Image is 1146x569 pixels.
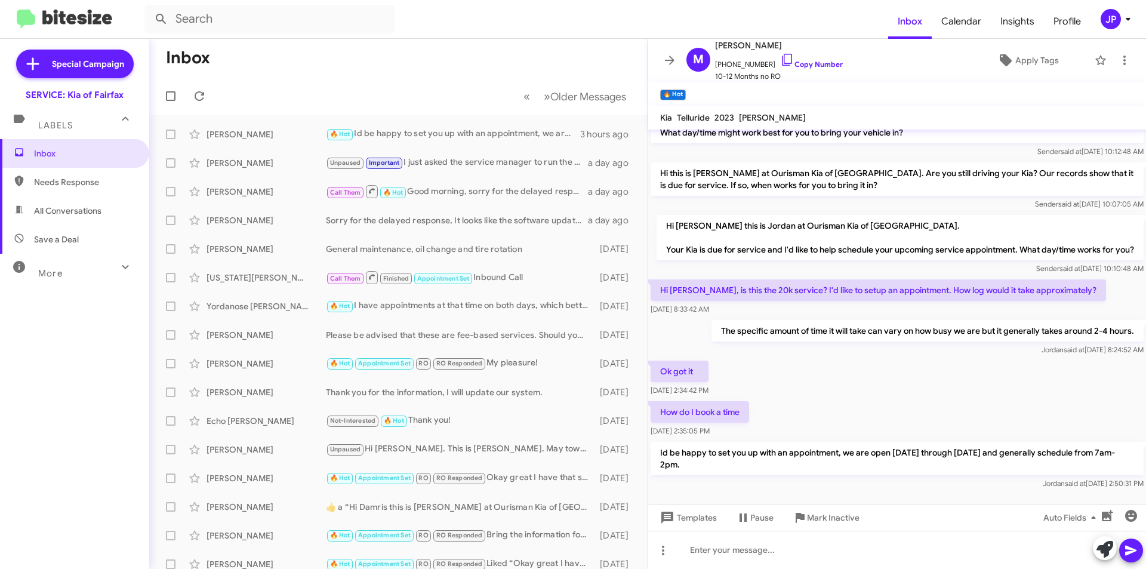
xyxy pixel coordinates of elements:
a: Inbox [888,4,932,39]
p: Hi [PERSON_NAME] this is Jordan at Ourisman Kia of [GEOGRAPHIC_DATA]. Your Kia is due for service... [657,215,1144,260]
button: Pause [726,507,783,528]
div: [DATE] [594,530,638,542]
h1: Inbox [166,48,210,67]
a: Special Campaign [16,50,134,78]
div: [PERSON_NAME] [207,157,326,169]
div: [PERSON_NAME] [207,386,326,398]
div: [DATE] [594,472,638,484]
span: RO [418,474,428,482]
span: 🔥 Hot [330,302,350,310]
div: [DATE] [594,243,638,255]
button: Next [537,84,633,109]
span: Call Them [330,275,361,282]
span: » [544,89,550,104]
div: a day ago [588,186,638,198]
span: [DATE] 2:35:05 PM [651,426,710,435]
span: said at [1064,345,1085,354]
div: Bring the information for it just in case but the maintenance plan should be attached to your vin... [326,528,594,542]
div: [PERSON_NAME] [207,214,326,226]
span: Appointment Set [358,474,411,482]
nav: Page navigation example [517,84,633,109]
span: RO [418,531,428,539]
span: Jordan [DATE] 8:24:52 AM [1042,345,1144,354]
button: JP [1090,9,1133,29]
div: Yordanose [PERSON_NAME] [207,300,326,312]
div: ​👍​ a “ Hi Damris this is [PERSON_NAME] at Ourisman Kia of [GEOGRAPHIC_DATA]. I just wanted to ch... [326,501,594,513]
button: Previous [516,84,537,109]
div: 3 hours ago [580,128,638,140]
div: [DATE] [594,329,638,341]
small: 🔥 Hot [660,90,686,100]
span: RO Responded [436,531,482,539]
div: a day ago [588,214,638,226]
span: Important [369,159,400,167]
div: [PERSON_NAME] [207,444,326,456]
span: Special Campaign [52,58,124,70]
div: [DATE] [594,386,638,398]
span: RO [418,560,428,568]
span: Kia [660,112,672,123]
div: Echo [PERSON_NAME] [207,415,326,427]
span: Unpaused [330,445,361,453]
div: [DATE] [594,272,638,284]
div: Good morning, sorry for the delayed response, I saw that you called in, did someone help you or d... [326,184,588,199]
a: Copy Number [780,60,843,69]
a: Calendar [932,4,991,39]
div: [PERSON_NAME] [207,329,326,341]
span: Appointment Set [358,359,411,367]
span: Jordan [DATE] 2:50:31 PM [1043,479,1144,488]
a: Insights [991,4,1044,39]
p: Ok got it [651,361,708,382]
span: Telluride [677,112,710,123]
div: I just asked the service manager to run the vin n umber for potential recalls and he advised me t... [326,156,588,170]
button: Mark Inactive [783,507,869,528]
span: Appointment Set [358,531,411,539]
div: My pleasure! [326,356,594,370]
span: Pause [750,507,774,528]
span: Older Messages [550,90,626,103]
span: Sender [DATE] 10:07:05 AM [1035,199,1144,208]
span: RO Responded [436,474,482,482]
span: Inbox [34,147,135,159]
span: Appointment Set [417,275,470,282]
div: JP [1101,9,1121,29]
span: Not-Interested [330,417,376,425]
p: The specific amount of time it will take can vary on how busy we are but it generally takes aroun... [711,320,1144,342]
span: Finished [383,275,409,282]
span: 🔥 Hot [384,417,404,425]
div: [PERSON_NAME] [207,128,326,140]
div: a day ago [588,157,638,169]
div: Please be advised that these are fee-based services. Should you require further details regarding... [326,329,594,341]
button: Templates [648,507,726,528]
div: Sorry for the delayed response, It looks like the software update is the only open recall at the ... [326,214,588,226]
span: All Conversations [34,205,101,217]
span: RO Responded [436,359,482,367]
div: [US_STATE][PERSON_NAME] [207,272,326,284]
span: RO Responded [436,560,482,568]
span: 2023 [714,112,734,123]
span: Call Them [330,189,361,196]
span: [PHONE_NUMBER] [715,53,843,70]
span: Save a Deal [34,233,79,245]
button: Auto Fields [1034,507,1110,528]
span: said at [1059,264,1080,273]
p: Hi this is [PERSON_NAME] at Ourisman Kia of [GEOGRAPHIC_DATA]. Are you still driving your Kia? Ou... [651,162,1144,196]
span: Sender [DATE] 10:12:48 AM [1037,147,1144,156]
span: said at [1061,147,1082,156]
span: Appointment Set [358,560,411,568]
div: [PERSON_NAME] [207,530,326,542]
span: More [38,268,63,279]
span: 🔥 Hot [330,359,350,367]
span: 🔥 Hot [330,560,350,568]
div: Hi [PERSON_NAME]. This is [PERSON_NAME]. May towards the end of the month. [326,442,594,456]
span: « [523,89,530,104]
div: [DATE] [594,415,638,427]
div: Okay great I have that scheduled for you! [326,471,594,485]
div: [PERSON_NAME] [207,243,326,255]
span: [PERSON_NAME] [739,112,806,123]
span: Templates [658,507,717,528]
span: [DATE] 8:33:42 AM [651,305,709,313]
span: Mark Inactive [807,507,860,528]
